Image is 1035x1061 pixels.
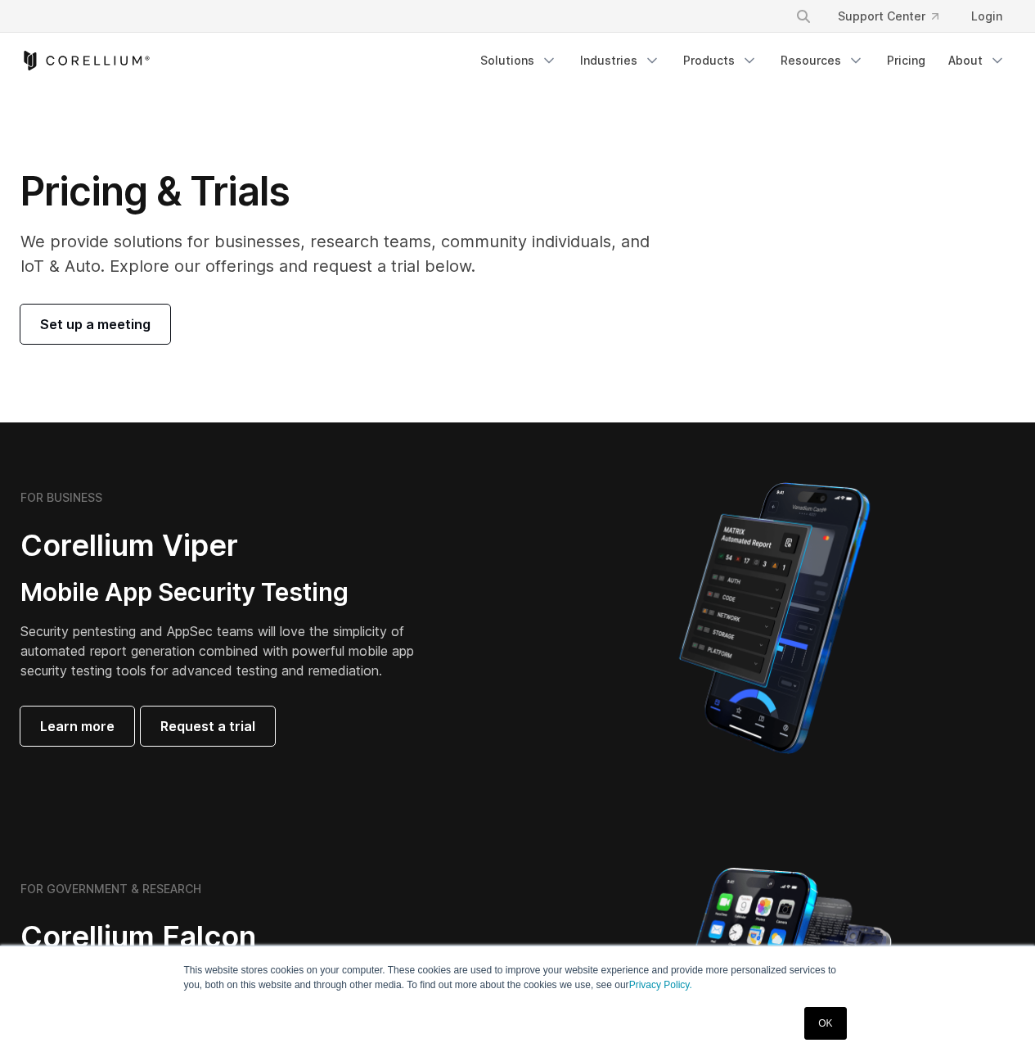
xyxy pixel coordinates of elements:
[20,305,170,344] a: Set up a meeting
[20,167,673,216] h1: Pricing & Trials
[470,46,1015,75] div: Navigation Menu
[20,577,439,608] h3: Mobile App Security Testing
[771,46,874,75] a: Resources
[20,882,201,896] h6: FOR GOVERNMENT & RESEARCH
[20,621,439,680] p: Security pentesting and AppSec teams will love the simplicity of automated report generation comb...
[184,963,852,992] p: This website stores cookies on your computer. These cookies are used to improve your website expe...
[789,2,818,31] button: Search
[40,314,151,334] span: Set up a meeting
[938,46,1015,75] a: About
[804,1007,846,1040] a: OK
[776,2,1015,31] div: Navigation Menu
[958,2,1015,31] a: Login
[20,229,673,278] p: We provide solutions for businesses, research teams, community individuals, and IoT & Auto. Explo...
[20,527,439,564] h2: Corellium Viper
[141,707,275,746] a: Request a trial
[20,51,151,70] a: Corellium Home
[160,716,255,736] span: Request a trial
[20,707,134,746] a: Learn more
[825,2,952,31] a: Support Center
[673,46,767,75] a: Products
[20,919,479,955] h2: Corellium Falcon
[20,490,102,505] h6: FOR BUSINESS
[470,46,567,75] a: Solutions
[629,979,692,991] a: Privacy Policy.
[877,46,935,75] a: Pricing
[570,46,670,75] a: Industries
[40,716,115,736] span: Learn more
[651,475,898,761] img: Corellium MATRIX automated report on iPhone showing app vulnerability test results across securit...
